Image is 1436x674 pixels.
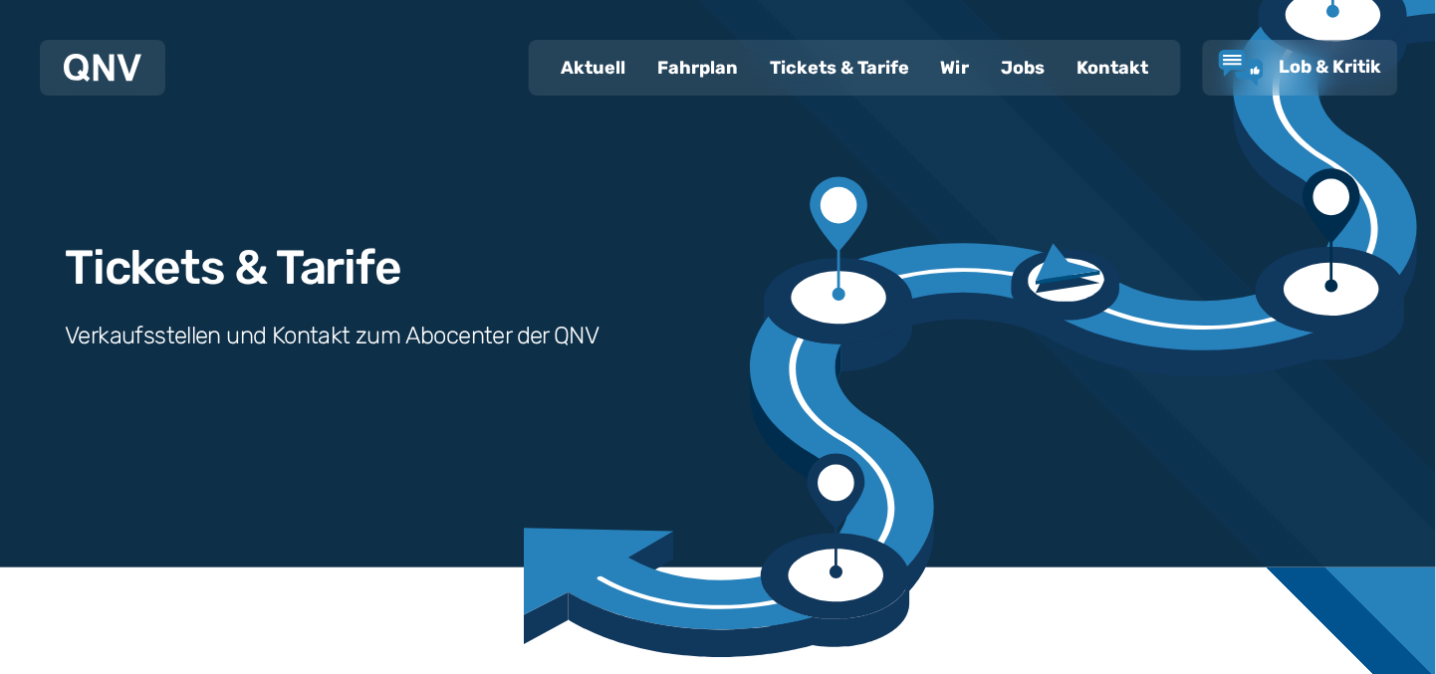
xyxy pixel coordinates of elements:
[986,42,1062,94] a: Jobs
[65,244,401,292] h1: Tickets & Tarife
[925,42,986,94] a: Wir
[545,42,641,94] a: Aktuell
[64,48,141,88] a: QNV Logo
[1062,42,1165,94] a: Kontakt
[641,42,754,94] a: Fahrplan
[1280,56,1382,78] span: Lob & Kritik
[64,54,141,82] img: QNV Logo
[754,42,925,94] a: Tickets & Tarife
[65,320,599,351] h3: Verkaufsstellen und Kontakt zum Abocenter der QNV
[1219,50,1382,86] a: Lob & Kritik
